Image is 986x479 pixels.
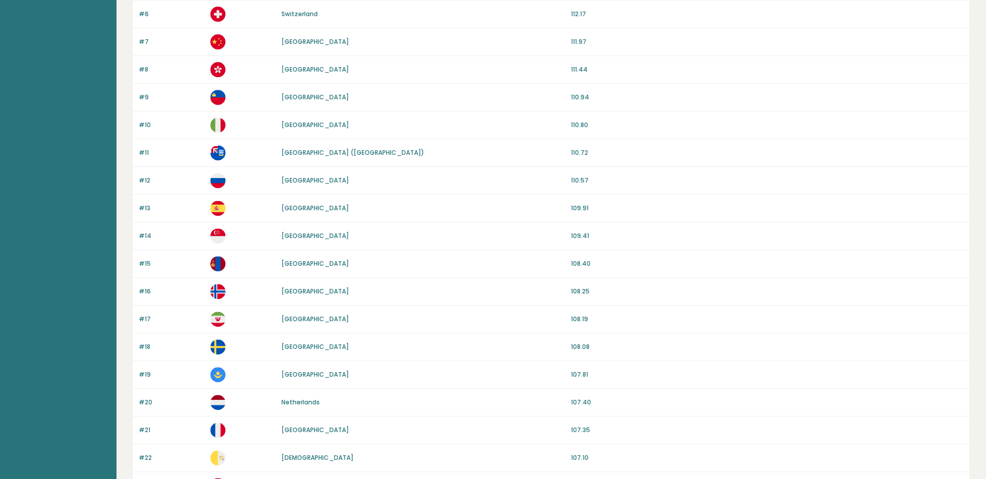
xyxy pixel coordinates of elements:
[139,315,204,324] p: #17
[139,370,204,379] p: #19
[281,342,349,351] a: [GEOGRAPHIC_DATA]
[281,231,349,240] a: [GEOGRAPHIC_DATA]
[210,423,225,438] img: fr.svg
[210,450,225,465] img: va.svg
[571,204,963,213] p: 109.91
[281,93,349,101] a: [GEOGRAPHIC_DATA]
[571,426,963,435] p: 107.35
[281,259,349,268] a: [GEOGRAPHIC_DATA]
[210,34,225,49] img: cn.svg
[571,315,963,324] p: 108.19
[210,173,225,188] img: ru.svg
[139,176,204,185] p: #12
[281,453,354,462] a: [DEMOGRAPHIC_DATA]
[571,231,963,241] p: 109.41
[139,121,204,130] p: #10
[210,312,225,327] img: ir.svg
[571,121,963,130] p: 110.80
[139,93,204,102] p: #9
[139,204,204,213] p: #13
[571,259,963,268] p: 108.40
[210,7,225,22] img: ch.svg
[139,65,204,74] p: #8
[139,287,204,296] p: #16
[210,62,225,77] img: hk.svg
[210,201,225,216] img: es.svg
[139,148,204,157] p: #11
[139,231,204,241] p: #14
[210,256,225,271] img: mn.svg
[139,398,204,407] p: #20
[139,453,204,462] p: #22
[571,287,963,296] p: 108.25
[571,10,963,19] p: 112.17
[139,37,204,46] p: #7
[210,367,225,382] img: kz.svg
[139,342,204,351] p: #18
[571,453,963,462] p: 107.10
[571,176,963,185] p: 110.57
[210,90,225,105] img: li.svg
[139,259,204,268] p: #15
[571,93,963,102] p: 110.94
[139,426,204,435] p: #21
[571,148,963,157] p: 110.72
[281,176,349,185] a: [GEOGRAPHIC_DATA]
[571,370,963,379] p: 107.81
[571,342,963,351] p: 108.08
[210,284,225,299] img: no.svg
[281,121,349,129] a: [GEOGRAPHIC_DATA]
[210,395,225,410] img: nl.svg
[571,37,963,46] p: 111.97
[281,370,349,379] a: [GEOGRAPHIC_DATA]
[571,65,963,74] p: 111.44
[210,339,225,354] img: se.svg
[571,398,963,407] p: 107.40
[281,148,424,157] a: [GEOGRAPHIC_DATA] ([GEOGRAPHIC_DATA])
[210,228,225,244] img: sg.svg
[139,10,204,19] p: #6
[281,287,349,295] a: [GEOGRAPHIC_DATA]
[210,117,225,133] img: it.svg
[281,37,349,46] a: [GEOGRAPHIC_DATA]
[281,65,349,74] a: [GEOGRAPHIC_DATA]
[281,204,349,212] a: [GEOGRAPHIC_DATA]
[281,315,349,323] a: [GEOGRAPHIC_DATA]
[281,398,320,406] a: Netherlands
[281,10,318,18] a: Switzerland
[281,426,349,434] a: [GEOGRAPHIC_DATA]
[210,145,225,160] img: fk.svg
